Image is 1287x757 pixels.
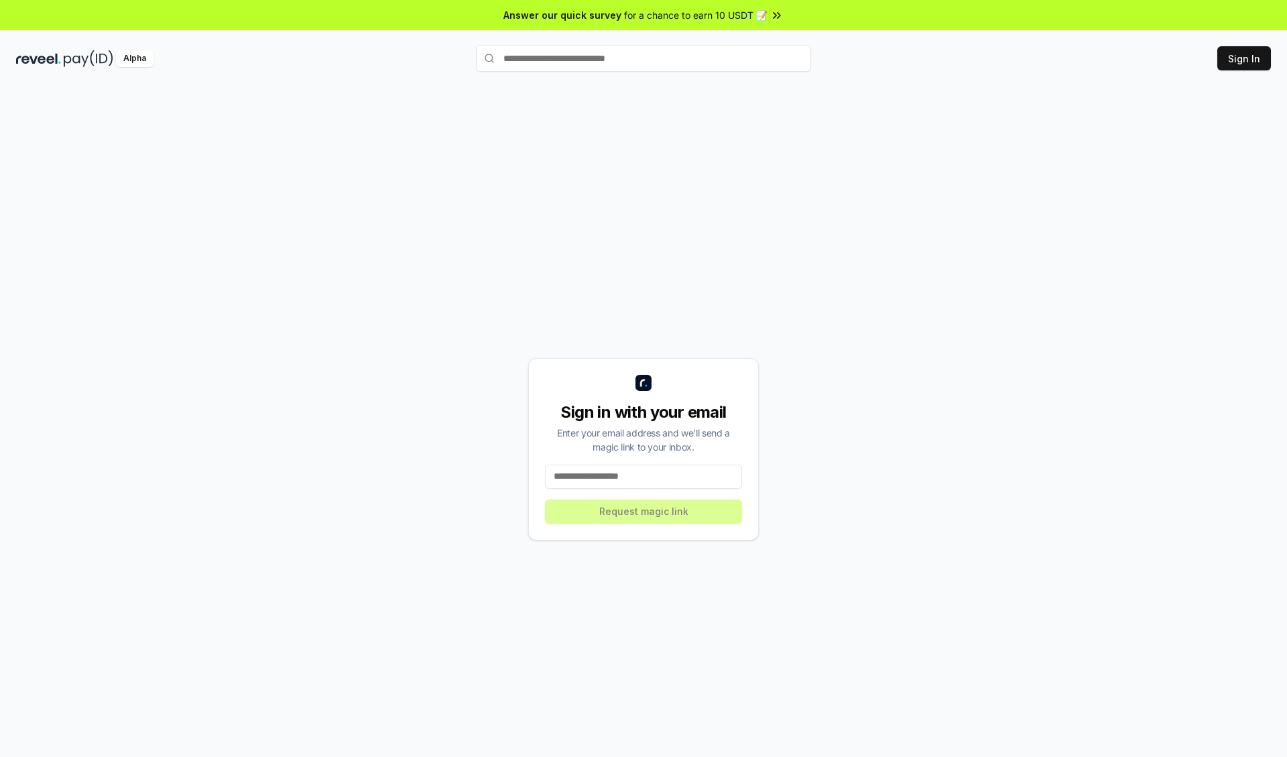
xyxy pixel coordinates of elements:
img: pay_id [64,50,113,67]
div: Sign in with your email [545,402,742,423]
div: Enter your email address and we’ll send a magic link to your inbox. [545,426,742,454]
img: reveel_dark [16,50,61,67]
div: Alpha [116,50,154,67]
button: Sign In [1217,46,1271,70]
span: Answer our quick survey [503,8,621,22]
img: logo_small [635,375,652,391]
span: for a chance to earn 10 USDT 📝 [624,8,768,22]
